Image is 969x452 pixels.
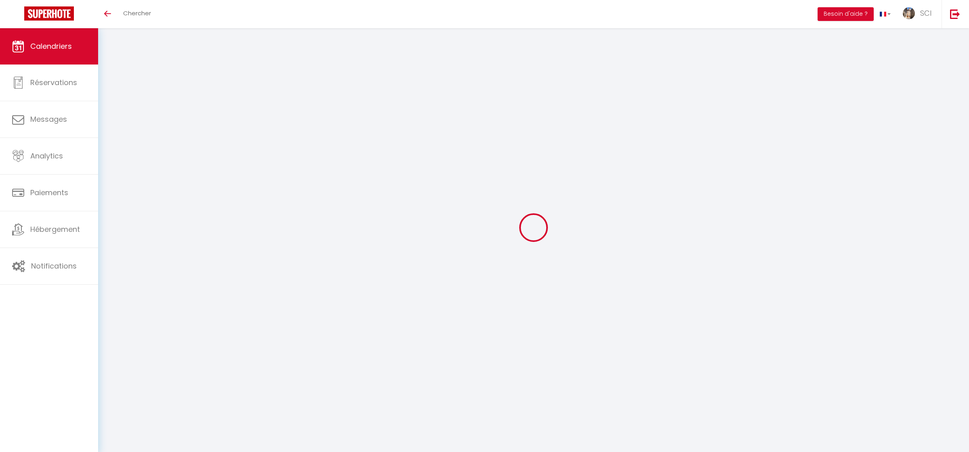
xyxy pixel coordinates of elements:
[30,77,77,87] span: Réservations
[30,41,72,51] span: Calendriers
[30,114,67,124] span: Messages
[24,6,74,21] img: Super Booking
[903,7,915,19] img: ...
[950,9,960,19] img: logout
[30,224,80,234] span: Hébergement
[30,187,68,198] span: Paiements
[123,9,151,17] span: Chercher
[30,151,63,161] span: Analytics
[31,261,77,271] span: Notifications
[920,8,931,18] span: SCI
[818,7,874,21] button: Besoin d'aide ?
